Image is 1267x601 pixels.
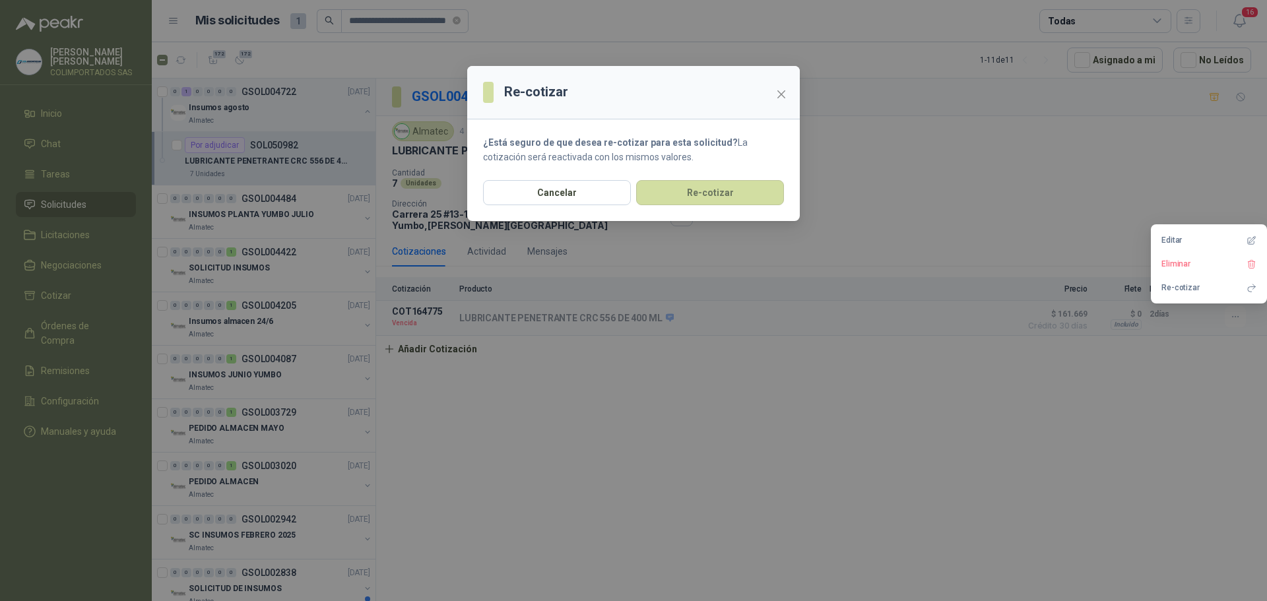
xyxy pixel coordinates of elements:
[483,135,784,164] p: La cotización será reactivada con los mismos valores.
[483,137,738,148] strong: ¿Está seguro de que desea re-cotizar para esta solicitud?
[776,89,787,100] span: close
[483,180,631,205] button: Cancelar
[504,82,568,102] h3: Re-cotizar
[771,84,792,105] button: Close
[636,180,784,205] button: Re-cotizar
